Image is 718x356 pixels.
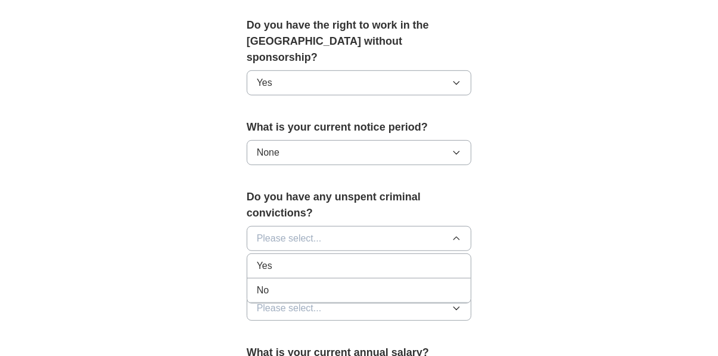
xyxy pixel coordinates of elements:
[257,283,269,298] span: No
[257,231,322,246] span: Please select...
[247,119,472,135] label: What is your current notice period?
[247,17,472,66] label: Do you have the right to work in the [GEOGRAPHIC_DATA] without sponsorship?
[247,189,472,221] label: Do you have any unspent criminal convictions?
[257,301,322,315] span: Please select...
[247,140,472,165] button: None
[247,70,472,95] button: Yes
[247,226,472,251] button: Please select...
[247,296,472,321] button: Please select...
[257,146,279,160] span: None
[257,76,272,90] span: Yes
[257,259,272,273] span: Yes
